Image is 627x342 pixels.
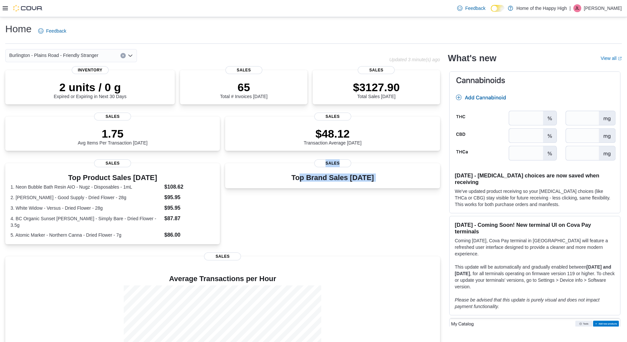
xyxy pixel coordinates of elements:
[46,28,66,34] span: Feedback
[164,231,215,239] dd: $86.00
[575,4,580,12] span: JL
[353,81,400,99] div: Total Sales [DATE]
[465,5,485,12] span: Feedback
[204,252,241,260] span: Sales
[584,4,622,12] p: [PERSON_NAME]
[455,188,615,208] p: We've updated product receiving so your [MEDICAL_DATA] choices (like THCa or CBG) stay visible fo...
[13,5,43,12] img: Cova
[128,53,133,58] button: Open list of options
[314,113,351,120] span: Sales
[94,113,131,120] span: Sales
[225,66,262,74] span: Sales
[11,194,162,201] dt: 2. [PERSON_NAME] - Good Supply - Dried Flower - 28g
[164,183,215,191] dd: $108.62
[78,127,147,140] p: 1.75
[314,159,351,167] span: Sales
[573,4,581,12] div: Julia Lebek
[389,57,440,62] p: Updated 3 minute(s) ago
[220,81,268,94] p: 65
[304,127,362,140] p: $48.12
[5,22,32,36] h1: Home
[36,24,69,38] a: Feedback
[11,184,162,190] dt: 1. Neon Bubble Bath Resin AIO - Nugz - Disposables - 1mL
[455,297,600,309] em: Please be advised that this update is purely visual and does not impact payment functionality.
[516,4,567,12] p: Home of the Happy High
[11,232,162,238] dt: 5. Atomic Marker - Northern Canna - Dried Flower - 7g
[9,51,98,59] span: Burlington - Plains Road - Friendly Stranger
[448,53,496,64] h2: What's new
[601,56,622,61] a: View allExternal link
[11,174,215,182] h3: Top Product Sales [DATE]
[54,81,126,99] div: Expired or Expiring in Next 30 Days
[455,237,615,257] p: Coming [DATE], Cova Pay terminal in [GEOGRAPHIC_DATA] will feature a refreshed user interface des...
[164,215,215,223] dd: $87.87
[11,205,162,211] dt: 3. White Widow - Versus - Dried Flower - 28g
[11,215,162,228] dt: 4. BC Organic Sunset [PERSON_NAME] - Simply Bare - Dried Flower - 3.5g
[569,4,571,12] p: |
[455,222,615,235] h3: [DATE] - Coming Soon! New terminal UI on Cova Pay terminals
[455,264,615,290] p: This update will be automatically and gradually enabled between , for all terminals operating on ...
[618,57,622,61] svg: External link
[94,159,131,167] span: Sales
[78,127,147,145] div: Avg Items Per Transaction [DATE]
[455,2,488,15] a: Feedback
[304,127,362,145] div: Transaction Average [DATE]
[54,81,126,94] p: 2 units / 0 g
[11,275,435,283] h4: Average Transactions per Hour
[353,81,400,94] p: $3127.90
[358,66,395,74] span: Sales
[120,53,126,58] button: Clear input
[455,172,615,185] h3: [DATE] - [MEDICAL_DATA] choices are now saved when receiving
[291,174,374,182] h3: Top Brand Sales [DATE]
[491,5,505,12] input: Dark Mode
[72,66,109,74] span: Inventory
[220,81,268,99] div: Total # Invoices [DATE]
[164,194,215,201] dd: $95.95
[164,204,215,212] dd: $95.95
